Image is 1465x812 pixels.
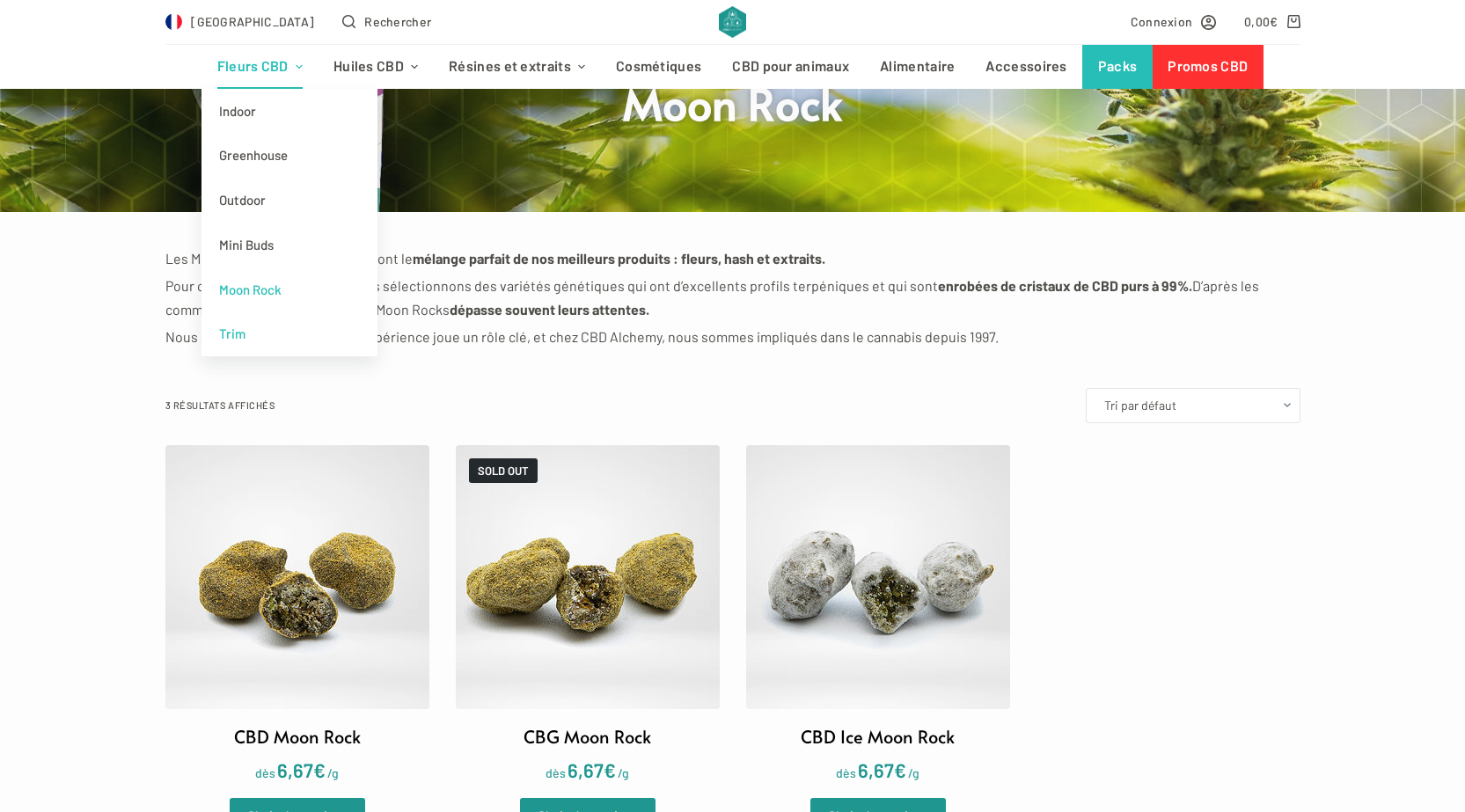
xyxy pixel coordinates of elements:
[277,758,326,781] bdi: 6,67
[1086,388,1300,423] select: Commande
[234,723,361,750] h2: CBD Moon Rock
[719,6,746,38] img: CBD Alchemy
[1153,45,1264,89] a: Promos CBD
[858,758,906,781] bdi: 6,67
[469,458,538,483] span: SOLD OUT
[546,765,566,780] span: dès
[313,758,326,781] span: €
[717,45,865,89] a: CBD pour animaux
[1131,11,1193,32] span: Connexion
[456,445,720,786] a: SOLD OUTCBG Moon Rock dès6,67€/g
[908,765,919,780] span: /g
[364,11,431,32] span: Rechercher
[201,133,377,178] a: Greenhouse
[801,723,955,750] h2: CBD Ice Moon Rock
[201,45,318,89] a: Fleurs CBD
[318,45,433,89] a: Huiles CBD
[403,74,1063,131] h1: Moon Rock
[201,267,377,312] a: Moon Rock
[165,13,183,31] img: FR Flag
[450,301,649,318] strong: dépasse souvent leurs attentes.
[165,326,1300,348] p: Nous sommes convaincus que l’expérience joue un rôle clé, et chez CBD Alchemy, nous sommes impliq...
[165,445,429,786] a: CBD Moon Rock dès6,67€/g
[165,398,275,413] p: 3 résultats affichés
[201,223,377,267] a: Mini Buds
[201,311,377,356] a: Trim
[1244,14,1278,29] bdi: 0,00
[327,765,339,780] span: /g
[601,45,717,89] a: Cosmétiques
[1270,14,1278,29] span: €
[1244,11,1300,32] a: Panier d’achat
[201,45,1264,89] nav: Menu d’en-tête
[894,758,906,781] span: €
[342,11,431,32] button: Ouvrir le formulaire de recherche
[971,45,1082,89] a: Accessoires
[201,178,377,223] a: Outdoor
[836,765,856,780] span: dès
[434,45,601,89] a: Résines et extraits
[604,758,616,781] span: €
[1131,11,1217,32] a: Connexion
[255,765,275,780] span: dès
[191,11,314,32] span: [GEOGRAPHIC_DATA]
[524,723,651,750] h2: CBG Moon Rock
[165,274,1300,321] p: Pour créer un produit unique, nous sélectionnons des variétés génétiques qui ont d’excellents pro...
[938,277,1192,294] strong: enrobées de cristaux de CBD purs à 99%.
[568,758,616,781] bdi: 6,67
[413,250,825,267] strong: mélange parfait de nos meilleurs produits : fleurs, hash et extraits.
[865,45,971,89] a: Alimentaire
[1082,45,1153,89] a: Packs
[201,89,377,134] a: Indoor
[746,445,1010,786] a: CBD Ice Moon Rock dès6,67€/g
[618,765,629,780] span: /g
[165,247,1300,270] p: Les Moon Rocks de CBD Alchemy sont le
[165,11,315,32] a: Select Country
